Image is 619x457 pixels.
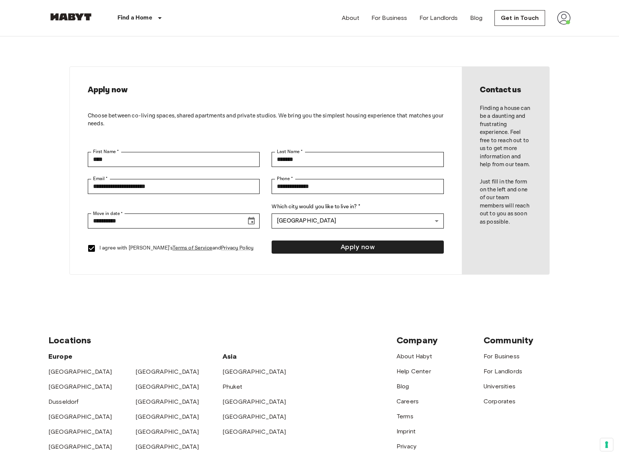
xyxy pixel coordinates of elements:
div: [GEOGRAPHIC_DATA] [272,213,443,228]
a: [GEOGRAPHIC_DATA] [135,398,199,405]
button: Your consent preferences for tracking technologies [600,438,613,451]
p: I agree with [PERSON_NAME]'s and [99,244,254,252]
a: For Business [371,14,407,23]
span: Community [484,335,533,346]
a: For Business [484,353,520,360]
a: [GEOGRAPHIC_DATA] [48,383,112,390]
a: [GEOGRAPHIC_DATA] [222,368,286,375]
a: Terms [397,413,413,420]
a: For Landlords [484,368,522,375]
a: Imprint [397,428,416,435]
a: Blog [397,383,409,390]
a: Corporates [484,398,516,405]
a: [GEOGRAPHIC_DATA] [135,383,199,390]
a: [GEOGRAPHIC_DATA] [222,428,286,435]
a: [GEOGRAPHIC_DATA] [48,443,112,450]
a: For Landlords [419,14,458,23]
p: Choose between co-living spaces, shared apartments and private studios. We bring you the simplest... [88,112,444,128]
a: Blog [470,14,483,23]
span: Asia [222,352,237,361]
a: [GEOGRAPHIC_DATA] [48,368,112,375]
p: Find a Home [117,14,152,23]
a: Dusseldorf [48,398,79,405]
a: Phuket [222,383,242,390]
label: Move in date [93,210,123,217]
h2: Contact us [480,85,531,95]
a: Privacy Policy [221,245,254,251]
label: First Name * [93,149,119,155]
span: Company [397,335,438,346]
p: Finding a house can be a daunting and frustrating experience. Feel free to reach out to us to get... [480,104,531,169]
a: [GEOGRAPHIC_DATA] [48,428,112,435]
a: [GEOGRAPHIC_DATA] [135,413,199,420]
a: About Habyt [397,353,432,360]
a: [GEOGRAPHIC_DATA] [135,428,199,435]
h2: Apply now [88,85,444,95]
a: Careers [397,398,419,405]
a: Get in Touch [494,10,545,26]
a: About [342,14,359,23]
a: Terms of Service [173,245,212,251]
a: [GEOGRAPHIC_DATA] [135,368,199,375]
a: Privacy [397,443,416,450]
a: [GEOGRAPHIC_DATA] [222,398,286,405]
label: Last Name * [277,149,303,155]
a: [GEOGRAPHIC_DATA] [222,413,286,420]
img: avatar [557,11,571,25]
span: Locations [48,335,91,346]
img: Habyt [48,13,93,21]
p: Just fill in the form on the left and one of our team members will reach out to you as soon as po... [480,178,531,226]
label: Which city would you like to live in? * [272,203,443,211]
label: Phone * [277,176,293,182]
a: Help Center [397,368,431,375]
a: Universities [484,383,515,390]
a: [GEOGRAPHIC_DATA] [48,413,112,420]
button: Apply now [272,241,443,254]
label: Email * [93,176,108,182]
a: [GEOGRAPHIC_DATA] [135,443,199,450]
button: Choose date, selected date is Oct 1, 2025 [244,213,259,228]
span: Europe [48,352,72,361]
